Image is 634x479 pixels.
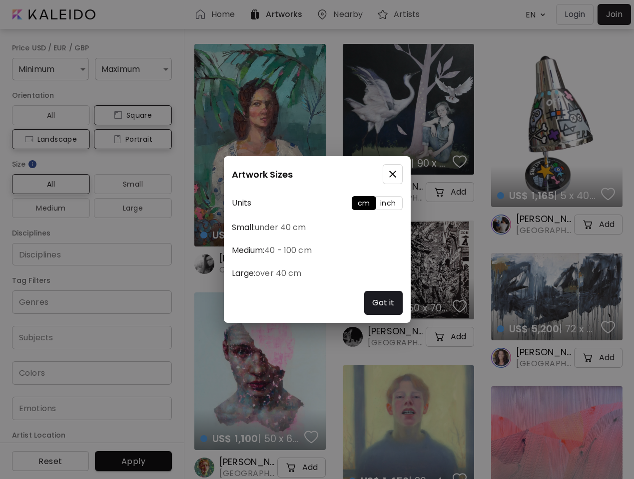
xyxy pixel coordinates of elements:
[380,198,396,208] span: inch
[372,297,395,309] h6: Got it
[232,198,252,209] h6: Units
[358,198,370,208] span: cm
[232,222,403,233] h6: Small:
[232,268,403,279] h6: Large:
[255,222,306,233] span: under 40 cm
[232,168,293,181] h5: Artwork Sizes
[264,244,311,256] span: 40 - 100 cm
[255,267,301,279] span: over 40 cm
[374,196,403,210] button: inch
[364,291,403,315] button: Got it
[232,245,403,256] h6: Medium:
[352,196,376,210] button: cm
